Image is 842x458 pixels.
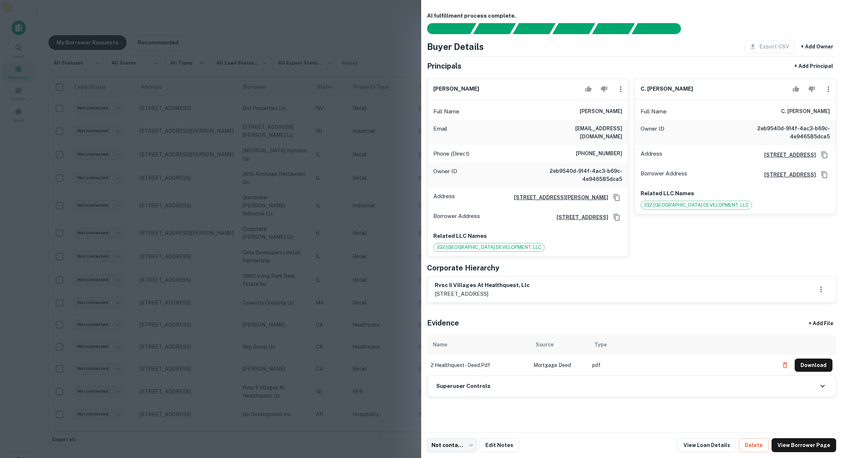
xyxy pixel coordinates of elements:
h6: 2eb9540d-914f-4ac3-b69c-4e946585dca5 [742,124,830,141]
h6: Superuser Controls [436,382,491,390]
h6: AI fulfillment process complete. [427,12,836,20]
button: Delete file [779,359,792,371]
p: Owner ID [433,167,457,183]
button: + Add Owner [798,40,836,53]
p: Address [433,192,455,203]
button: Copy Address [819,169,830,180]
h6: [PERSON_NAME] [433,85,479,93]
p: Borrower Address [641,169,687,180]
h6: [PHONE_NUMBER] [576,149,622,158]
span: JG2 [GEOGRAPHIC_DATA] DEVELOPMENT, LLC [641,201,752,209]
p: Email [433,124,447,141]
button: Copy Address [611,192,622,203]
iframe: Chat Widget [805,376,842,411]
h5: Evidence [427,317,459,328]
a: [STREET_ADDRESS] [551,213,608,221]
button: Copy Address [611,212,622,223]
div: Principals found, AI now looking for contact information... [552,23,595,34]
button: Reject [598,82,610,97]
td: Mortgage Deed [530,355,588,375]
p: Related LLC Names [641,189,830,198]
th: Name [427,334,530,355]
button: Edit Notes [480,438,519,452]
button: Accept [582,82,595,97]
p: [STREET_ADDRESS] [435,290,530,298]
h6: 2eb9540d-914f-4ac3-b69c-4e946585dca5 [534,167,622,183]
div: Source [536,340,554,349]
span: JG2 [GEOGRAPHIC_DATA] DEVELOPMENT, LLC [434,244,544,251]
div: Principals found, still searching for contact information. This may take time... [592,23,635,34]
h4: Buyer Details [427,40,484,53]
button: Accept [790,82,802,97]
button: Reject [805,82,818,97]
th: Type [588,334,775,355]
button: Download [795,359,832,372]
div: AI fulfillment process complete. [632,23,690,34]
div: Sending borrower request to AI... [418,23,473,34]
p: Address [641,149,662,160]
p: Full Name [641,107,667,116]
h5: Principals [427,61,462,72]
a: View Loan Details [678,438,736,452]
p: Phone (Direct) [433,149,469,158]
div: Your request is received and processing... [473,23,516,34]
a: View Borrower Page [772,438,836,452]
button: + Add Principal [791,59,836,73]
div: Not contacted [427,438,477,452]
h6: c. [PERSON_NAME] [641,85,693,93]
h6: rvsc ii villages at healthquest, llc [435,281,530,290]
td: pdf [588,355,775,375]
p: Full Name [433,107,459,116]
div: Name [433,340,447,349]
p: Borrower Address [433,212,480,223]
td: 2 healthquest - deed.pdf [427,355,530,375]
a: [STREET_ADDRESS] [758,171,816,179]
p: Owner ID [641,124,664,141]
div: scrollable content [427,334,836,375]
th: Source [530,334,588,355]
a: [STREET_ADDRESS] [758,151,816,159]
a: [STREET_ADDRESS][PERSON_NAME] [508,193,608,201]
p: Related LLC Names [433,232,623,240]
h6: c. [PERSON_NAME] [781,107,830,116]
button: Delete [739,438,769,452]
h5: Corporate Hierarchy [427,262,499,273]
div: Documents found, AI parsing details... [513,23,555,34]
button: Copy Address [819,149,830,160]
div: Type [594,340,607,349]
h6: [PERSON_NAME] [580,107,622,116]
h6: [EMAIL_ADDRESS][DOMAIN_NAME] [534,124,622,141]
